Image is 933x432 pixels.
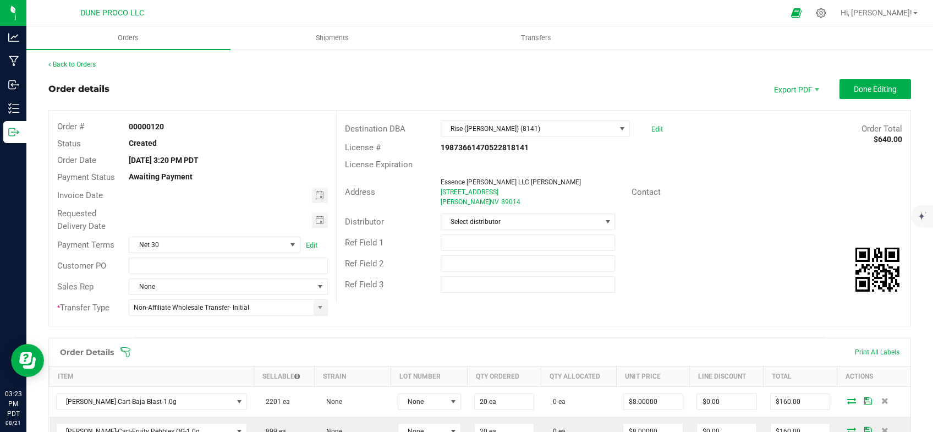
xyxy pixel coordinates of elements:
[345,280,383,289] span: Ref Field 3
[345,143,381,152] span: License #
[697,394,756,409] input: 0
[129,279,313,294] span: None
[312,212,328,228] span: Toggle calendar
[506,33,566,43] span: Transfers
[129,172,193,181] strong: Awaiting Payment
[441,188,498,196] span: [STREET_ADDRESS]
[541,367,616,387] th: Qty Allocated
[839,79,911,99] button: Done Editing
[855,248,899,292] qrcode: 00000120
[435,26,639,50] a: Transfers
[814,8,828,18] div: Manage settings
[50,367,254,387] th: Item
[306,241,317,249] a: Edit
[57,261,106,271] span: Customer PO
[876,397,893,404] span: Delete Order Detail
[48,83,109,96] div: Order details
[48,61,96,68] a: Back to Orders
[345,160,413,169] span: License Expiration
[468,367,541,387] th: Qty Ordered
[301,33,364,43] span: Shipments
[129,156,199,165] strong: [DATE] 3:20 PM PDT
[57,122,84,132] span: Order #
[861,124,902,134] span: Order Total
[254,367,314,387] th: Sellable
[8,103,19,114] inline-svg: Inventory
[441,178,581,186] span: Essence [PERSON_NAME] LLC [PERSON_NAME]
[57,394,233,409] span: [PERSON_NAME]-Cart-Baja Blast-1.0g
[616,367,690,387] th: Unit Price
[312,188,328,203] span: Toggle calendar
[260,398,290,406] span: 2201 ea
[129,122,164,131] strong: 00000120
[345,217,384,227] span: Distributor
[501,198,520,206] span: 89014
[841,8,912,17] span: Hi, [PERSON_NAME]!
[489,198,490,206] span: ,
[314,367,391,387] th: Strain
[11,344,44,377] iframe: Resource center
[854,85,897,94] span: Done Editing
[57,282,94,292] span: Sales Rep
[57,155,96,165] span: Order Date
[441,198,491,206] span: [PERSON_NAME]
[345,259,383,269] span: Ref Field 2
[860,397,876,404] span: Save Order Detail
[57,190,103,200] span: Invoice Date
[57,209,106,231] span: Requested Delivery Date
[8,79,19,90] inline-svg: Inbound
[57,303,109,313] span: Transfer Type
[441,214,601,229] span: Select distributor
[80,8,144,18] span: DUNE PROCO LLC
[651,125,663,133] a: Edit
[345,124,405,134] span: Destination DBA
[475,394,534,409] input: 0
[129,139,157,147] strong: Created
[57,172,115,182] span: Payment Status
[784,2,809,24] span: Open Ecommerce Menu
[60,348,114,357] h1: Order Details
[632,187,661,197] span: Contact
[8,127,19,138] inline-svg: Outbound
[8,32,19,43] inline-svg: Analytics
[321,398,342,406] span: None
[398,394,447,409] span: None
[855,248,899,292] img: Scan me!
[5,419,21,427] p: 08/21
[547,398,566,406] span: 0 ea
[230,26,435,50] a: Shipments
[129,237,286,253] span: Net 30
[490,198,499,206] span: NV
[762,79,828,99] li: Export PDF
[874,135,902,144] strong: $640.00
[57,240,114,250] span: Payment Terms
[441,143,529,152] strong: 19873661470522818141
[690,367,764,387] th: Line Discount
[26,26,230,50] a: Orders
[103,33,153,43] span: Orders
[57,139,81,149] span: Status
[771,394,830,409] input: 0
[8,56,19,67] inline-svg: Manufacturing
[345,238,383,248] span: Ref Field 1
[391,367,468,387] th: Lot Number
[837,367,910,387] th: Actions
[5,389,21,419] p: 03:23 PM PDT
[623,394,683,409] input: 0
[56,393,248,410] span: NO DATA FOUND
[441,121,616,136] span: Rise ([PERSON_NAME]) (8141)
[764,367,837,387] th: Total
[345,187,375,197] span: Address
